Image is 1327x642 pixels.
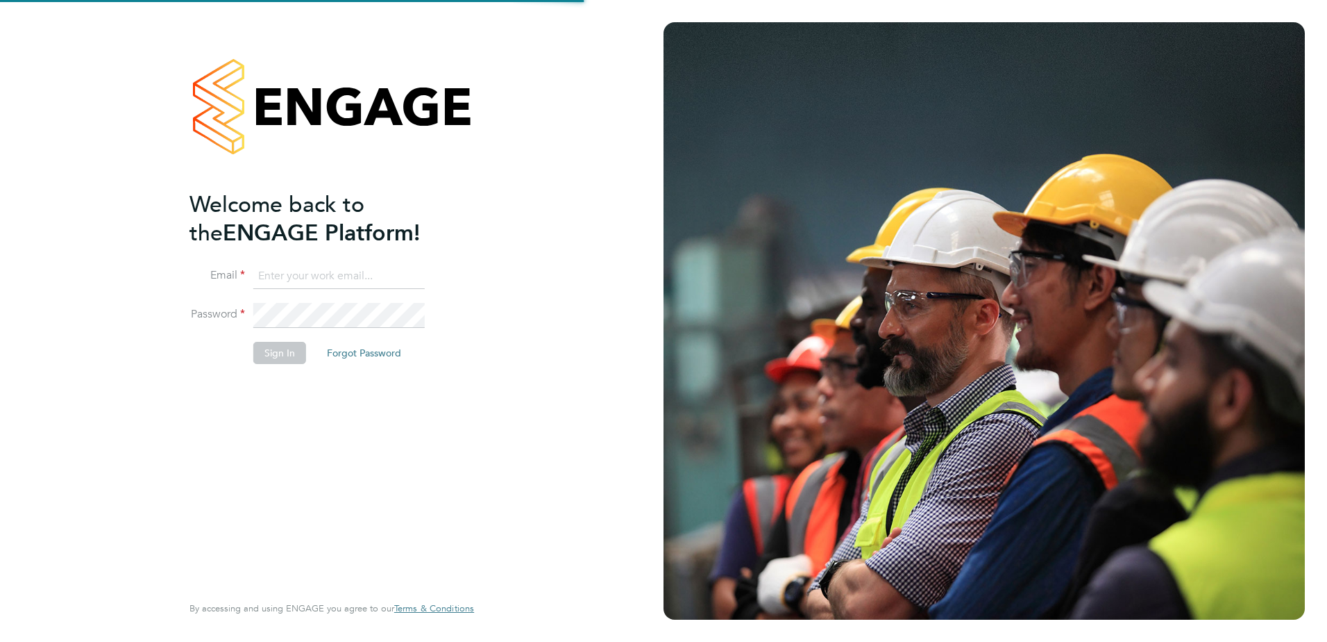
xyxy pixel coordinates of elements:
a: Terms & Conditions [394,603,474,614]
button: Sign In [253,342,306,364]
span: By accessing and using ENGAGE you agree to our [189,602,474,614]
span: Terms & Conditions [394,602,474,614]
label: Password [189,307,245,322]
input: Enter your work email... [253,264,425,289]
label: Email [189,268,245,283]
button: Forgot Password [316,342,412,364]
h2: ENGAGE Platform! [189,190,460,247]
span: Welcome back to the [189,191,364,247]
